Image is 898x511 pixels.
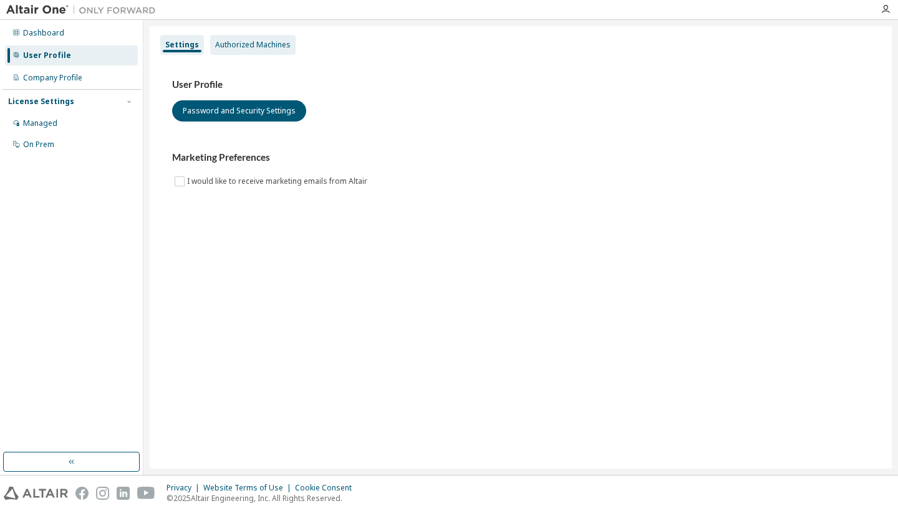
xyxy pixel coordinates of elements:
[215,40,291,50] div: Authorized Machines
[23,28,64,38] div: Dashboard
[172,151,869,164] h3: Marketing Preferences
[172,100,306,122] button: Password and Security Settings
[23,50,71,60] div: User Profile
[8,97,74,107] div: License Settings
[23,73,82,83] div: Company Profile
[75,487,89,500] img: facebook.svg
[167,493,359,504] p: © 2025 Altair Engineering, Inc. All Rights Reserved.
[117,487,130,500] img: linkedin.svg
[4,487,68,500] img: altair_logo.svg
[6,4,162,16] img: Altair One
[137,487,155,500] img: youtube.svg
[96,487,109,500] img: instagram.svg
[295,483,359,493] div: Cookie Consent
[167,483,203,493] div: Privacy
[23,140,54,150] div: On Prem
[172,79,869,91] h3: User Profile
[203,483,295,493] div: Website Terms of Use
[23,118,57,128] div: Managed
[165,40,199,50] div: Settings
[187,174,370,189] label: I would like to receive marketing emails from Altair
